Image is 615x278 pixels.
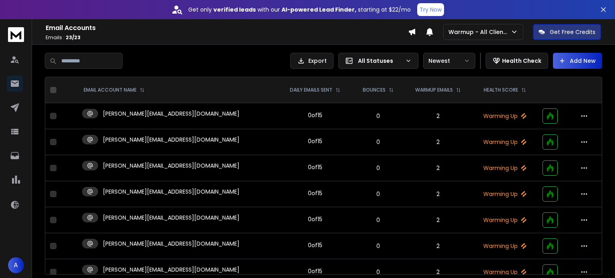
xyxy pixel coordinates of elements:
p: Get Free Credits [550,28,595,36]
strong: AI-powered Lead Finder, [281,6,356,14]
p: [PERSON_NAME][EMAIL_ADDRESS][DOMAIN_NAME] [103,188,239,196]
td: 2 [404,129,472,155]
p: HEALTH SCORE [484,87,518,93]
td: 2 [404,233,472,259]
p: [PERSON_NAME][EMAIL_ADDRESS][DOMAIN_NAME] [103,110,239,118]
div: 0 of 15 [308,189,322,197]
p: [PERSON_NAME][EMAIL_ADDRESS][DOMAIN_NAME] [103,162,239,170]
p: [PERSON_NAME][EMAIL_ADDRESS][DOMAIN_NAME] [103,266,239,274]
button: Health Check [486,53,548,69]
button: Try Now [417,3,444,16]
p: [PERSON_NAME][EMAIL_ADDRESS][DOMAIN_NAME] [103,136,239,144]
p: Warming Up [477,164,533,172]
p: Get only with our starting at $22/mo [188,6,411,14]
p: Health Check [502,57,541,65]
p: All Statuses [358,57,402,65]
button: A [8,257,24,273]
div: 0 of 15 [308,163,322,171]
td: 2 [404,155,472,181]
p: Warming Up [477,242,533,250]
button: Add New [553,53,602,69]
div: 0 of 15 [308,241,322,249]
p: WARMUP EMAILS [415,87,453,93]
p: BOUNCES [363,87,386,93]
button: Newest [423,53,475,69]
p: Try Now [420,6,442,14]
p: [PERSON_NAME][EMAIL_ADDRESS][DOMAIN_NAME] [103,214,239,222]
p: Warming Up [477,216,533,224]
p: Warming Up [477,268,533,276]
span: 23 / 23 [66,34,80,41]
p: DAILY EMAILS SENT [290,87,332,93]
div: 0 of 15 [308,267,322,275]
p: Warming Up [477,112,533,120]
td: 2 [404,181,472,207]
div: 0 of 15 [308,137,322,145]
p: Warming Up [477,138,533,146]
p: 0 [357,164,399,172]
p: Warmup - All Clients [448,28,510,36]
div: 0 of 15 [308,111,322,119]
td: 2 [404,207,472,233]
div: EMAIL ACCOUNT NAME [84,87,145,93]
button: Export [290,53,334,69]
h1: Email Accounts [46,23,408,33]
p: 0 [357,138,399,146]
p: 0 [357,216,399,224]
p: Warming Up [477,190,533,198]
button: Get Free Credits [533,24,601,40]
strong: verified leads [213,6,256,14]
p: Emails : [46,34,408,41]
p: 0 [357,112,399,120]
div: 0 of 15 [308,215,322,223]
p: 0 [357,190,399,198]
img: logo [8,27,24,42]
td: 2 [404,103,472,129]
p: 0 [357,268,399,276]
p: 0 [357,242,399,250]
p: [PERSON_NAME][EMAIL_ADDRESS][DOMAIN_NAME] [103,240,239,248]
